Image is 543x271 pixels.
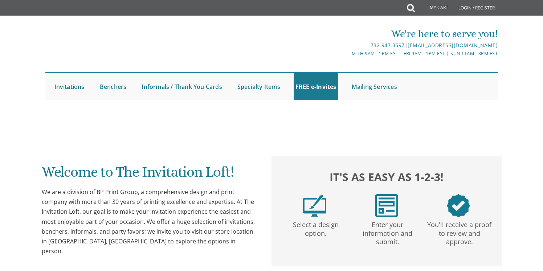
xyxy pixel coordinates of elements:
p: Enter your information and submit. [353,217,422,246]
a: Benchers [98,73,128,100]
a: Mailing Services [350,73,399,100]
div: We're here to serve you! [196,26,498,41]
h2: It's as easy as 1-2-3! [279,169,494,185]
p: You'll receive a proof to review and approve. [425,217,494,246]
a: 732.947.3597 [371,42,405,49]
a: [EMAIL_ADDRESS][DOMAIN_NAME] [408,42,498,49]
a: My Cart [414,1,453,15]
a: Informals / Thank You Cards [140,73,224,100]
h1: Welcome to The Invitation Loft! [42,164,257,185]
img: step2.png [375,194,398,217]
div: M-Th 9am - 5pm EST | Fri 9am - 1pm EST | Sun 11am - 3pm EST [196,50,498,57]
div: We are a division of BP Print Group, a comprehensive design and print company with more than 30 y... [42,187,257,256]
a: Specialty Items [236,73,282,100]
img: step3.png [447,194,470,217]
a: Invitations [53,73,86,100]
img: step1.png [303,194,326,217]
a: FREE e-Invites [294,73,338,100]
p: Select a design option. [281,217,350,238]
div: | [196,41,498,50]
